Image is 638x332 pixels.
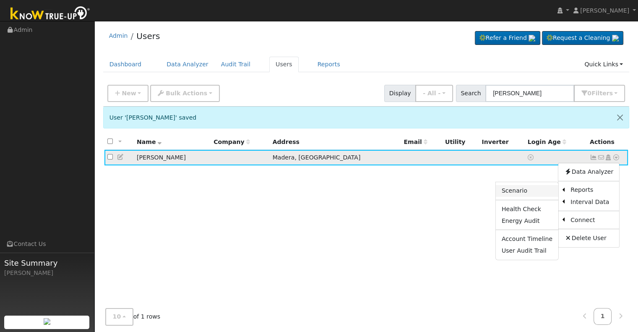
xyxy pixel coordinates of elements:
[136,31,160,41] a: Users
[105,308,161,326] span: of 1 rows
[558,166,619,178] a: Data Analyzer
[215,57,257,72] a: Audit Trail
[160,57,215,72] a: Data Analyzer
[591,90,613,97] span: Filter
[456,85,486,102] span: Search
[105,308,133,326] button: 10
[594,308,612,325] a: 1
[580,7,629,14] span: [PERSON_NAME]
[590,154,597,161] a: Not connected
[565,196,619,208] a: Interval Data
[150,85,219,102] button: Bulk Actions
[542,31,623,45] a: Request a Cleaning
[214,139,250,145] span: Company name
[311,57,346,72] a: Reports
[384,85,416,102] span: Display
[404,139,427,145] span: Email
[137,139,161,145] span: Name
[273,138,398,146] div: Address
[103,57,148,72] a: Dashboard
[529,35,535,42] img: retrieve
[496,185,558,197] a: Scenario Report
[415,85,453,102] button: - All -
[590,138,625,146] div: Actions
[122,90,136,97] span: New
[496,233,558,245] a: Account Timeline Report
[109,114,197,121] span: User '[PERSON_NAME]' saved
[113,314,121,320] span: 10
[597,154,605,160] i: No email address
[558,232,619,244] a: Delete User
[109,32,128,39] a: Admin
[496,245,558,257] a: User Audit Trail
[107,85,149,102] button: New
[612,153,620,162] a: Other actions
[117,154,125,160] a: Edit User
[496,203,558,215] a: Health Check Report
[6,5,94,24] img: Know True-Up
[482,138,521,146] div: Inverter
[4,269,90,277] div: [PERSON_NAME]
[166,90,207,97] span: Bulk Actions
[528,139,566,145] span: Days since last login
[574,85,625,102] button: 0Filters
[565,214,619,226] a: Connect
[604,154,612,161] a: Login As
[609,90,612,97] span: s
[475,31,540,45] a: Refer a Friend
[4,257,90,269] span: Site Summary
[528,154,535,161] a: No login access
[565,184,619,196] a: Reports
[445,138,476,146] div: Utility
[578,57,629,72] a: Quick Links
[485,85,574,102] input: Search
[611,107,629,128] button: Close
[496,215,558,227] a: Energy Audit Report
[269,57,299,72] a: Users
[134,150,211,165] td: [PERSON_NAME]
[612,35,619,42] img: retrieve
[44,318,50,325] img: retrieve
[270,150,401,165] td: Madera, [GEOGRAPHIC_DATA]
